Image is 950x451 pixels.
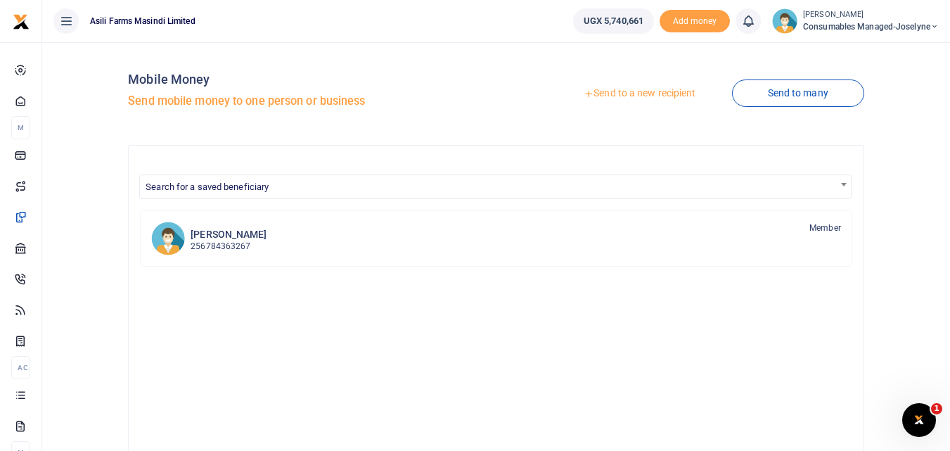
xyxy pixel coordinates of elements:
[128,94,490,108] h5: Send mobile money to one person or business
[931,403,942,414] span: 1
[151,222,185,255] img: DK
[140,175,851,197] span: Search for a saved beneficiary
[191,240,267,253] p: 256784363267
[128,72,490,87] h4: Mobile Money
[803,9,939,21] small: [PERSON_NAME]
[567,8,660,34] li: Wallet ballance
[191,229,267,241] h6: [PERSON_NAME]
[13,13,30,30] img: logo-small
[146,182,269,192] span: Search for a saved beneficiary
[573,8,654,34] a: UGX 5,740,661
[772,8,797,34] img: profile-user
[660,10,730,33] span: Add money
[11,356,30,379] li: Ac
[902,403,936,437] iframe: Intercom live chat
[13,15,30,26] a: logo-small logo-large logo-large
[772,8,939,34] a: profile-user [PERSON_NAME] Consumables managed-Joselyne
[140,210,852,267] a: DK [PERSON_NAME] 256784363267 Member
[732,80,864,107] a: Send to many
[139,174,852,199] span: Search for a saved beneficiary
[660,15,730,25] a: Add money
[660,10,730,33] li: Toup your wallet
[11,116,30,139] li: M
[584,14,643,28] span: UGX 5,740,661
[84,15,201,27] span: Asili Farms Masindi Limited
[809,222,841,234] span: Member
[548,81,731,106] a: Send to a new recipient
[803,20,939,33] span: Consumables managed-Joselyne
